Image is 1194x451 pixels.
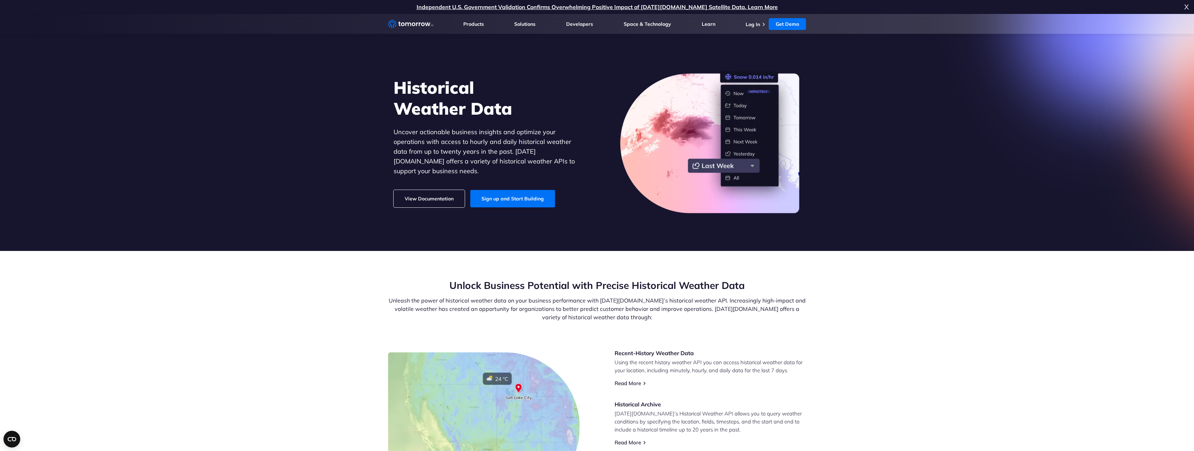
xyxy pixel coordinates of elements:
[615,400,806,408] h3: Historical Archive
[514,21,535,27] a: Solutions
[615,358,806,374] p: Using the recent history weather API you can access historical weather data for your location, in...
[769,18,806,30] a: Get Demo
[463,21,484,27] a: Products
[620,71,801,214] img: historical-weather-data.png.webp
[624,21,671,27] a: Space & Technology
[566,21,593,27] a: Developers
[746,21,760,28] a: Log In
[615,349,806,357] h3: Recent-History Weather Data
[615,380,641,387] a: Read More
[394,190,465,207] a: View Documentation
[470,190,555,207] a: Sign up and Start Building
[615,410,806,434] p: [DATE][DOMAIN_NAME]’s Historical Weather API allows you to query weather conditions by specifying...
[702,21,715,27] a: Learn
[394,127,585,176] p: Uncover actionable business insights and optimize your operations with access to hourly and daily...
[388,279,806,292] h2: Unlock Business Potential with Precise Historical Weather Data
[388,19,433,29] a: Home link
[394,77,585,119] h1: Historical Weather Data
[417,3,778,10] a: Independent U.S. Government Validation Confirms Overwhelming Positive Impact of [DATE][DOMAIN_NAM...
[615,439,641,446] a: Read More
[388,296,806,321] p: Unleash the power of historical weather data on your business performance with [DATE][DOMAIN_NAME...
[3,431,20,448] button: Open CMP widget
